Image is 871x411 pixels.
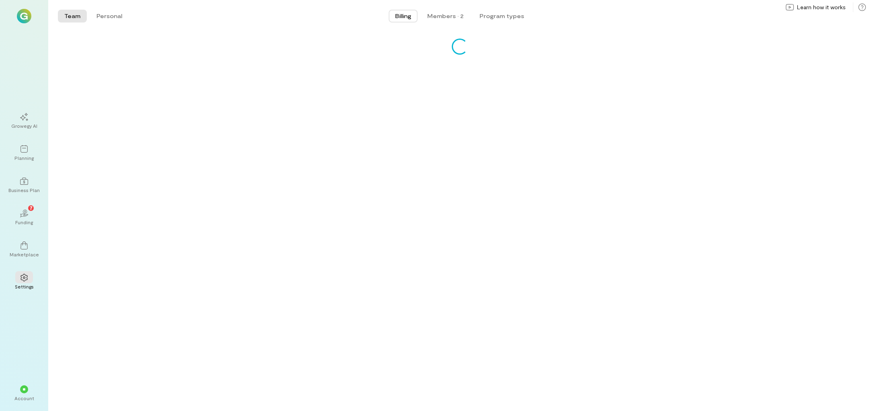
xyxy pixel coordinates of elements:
div: Marketplace [10,251,39,258]
div: Members · 2 [427,12,463,20]
a: Marketplace [10,235,39,264]
a: Funding [10,203,39,232]
button: Program types [473,10,531,22]
span: 7 [30,204,33,211]
button: Members · 2 [421,10,470,22]
span: Learn how it works [797,3,846,11]
div: Account [14,395,34,401]
button: Personal [90,10,129,22]
button: Team [58,10,87,22]
span: Billing [395,12,411,20]
div: Funding [15,219,33,225]
a: Business Plan [10,171,39,200]
button: Billing [389,10,418,22]
div: Planning [14,155,34,161]
div: Growegy AI [11,123,37,129]
a: Settings [10,267,39,296]
div: Settings [15,283,34,290]
div: Business Plan [8,187,40,193]
a: Growegy AI [10,106,39,135]
a: Planning [10,139,39,168]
